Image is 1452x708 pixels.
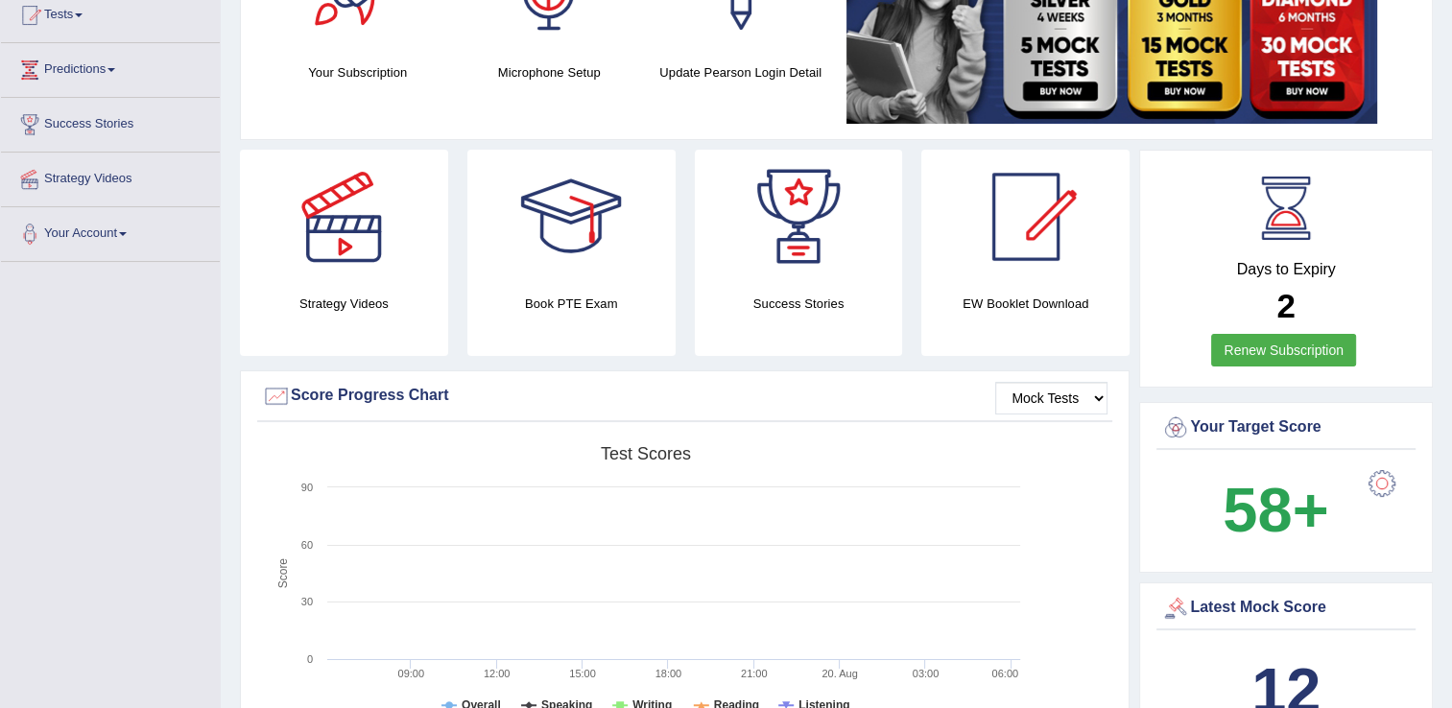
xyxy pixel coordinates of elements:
[1,43,220,91] a: Predictions
[921,294,1130,314] h4: EW Booklet Download
[1276,287,1295,324] b: 2
[1211,334,1356,366] a: Renew Subscription
[821,668,857,679] tspan: 20. Aug
[741,668,768,679] text: 21:00
[307,653,313,665] text: 0
[655,668,682,679] text: 18:00
[484,668,511,679] text: 12:00
[1,153,220,201] a: Strategy Videos
[398,668,425,679] text: 09:00
[1161,594,1411,623] div: Latest Mock Score
[1161,261,1411,278] h4: Days to Expiry
[301,596,313,607] text: 30
[913,668,940,679] text: 03:00
[1,207,220,255] a: Your Account
[272,62,444,83] h4: Your Subscription
[1223,475,1328,545] b: 58+
[569,668,596,679] text: 15:00
[1161,413,1411,442] div: Your Target Score
[301,482,313,493] text: 90
[467,294,676,314] h4: Book PTE Exam
[301,539,313,551] text: 60
[262,382,1107,411] div: Score Progress Chart
[276,558,290,589] tspan: Score
[655,62,827,83] h4: Update Pearson Login Detail
[1,98,220,146] a: Success Stories
[991,668,1018,679] text: 06:00
[695,294,903,314] h4: Success Stories
[464,62,636,83] h4: Microphone Setup
[240,294,448,314] h4: Strategy Videos
[601,444,691,463] tspan: Test scores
